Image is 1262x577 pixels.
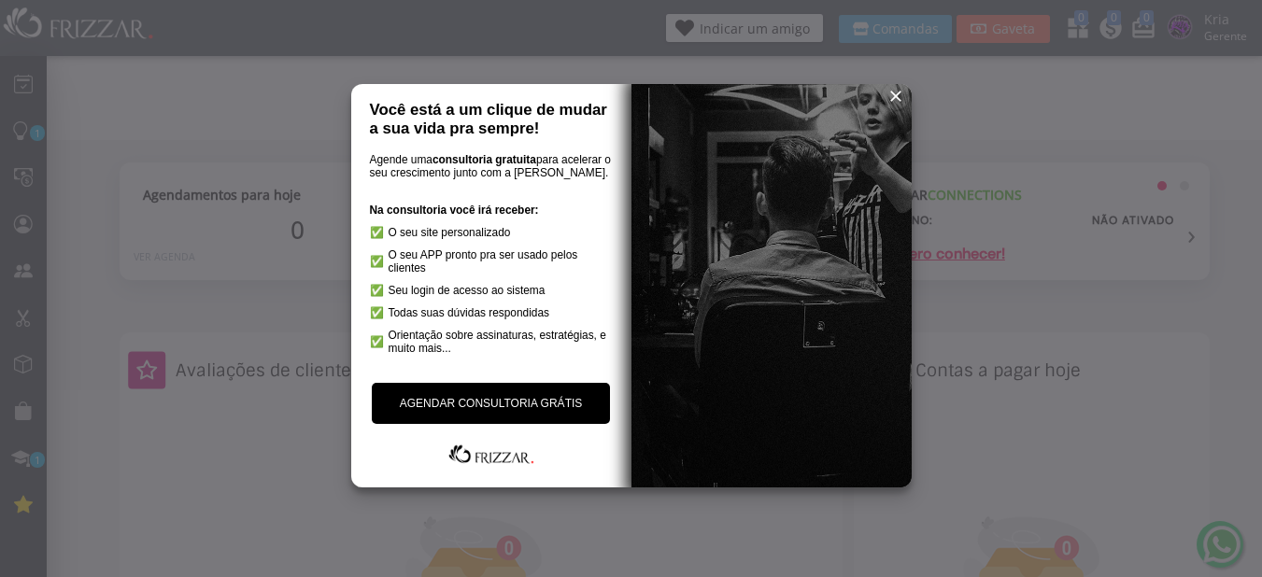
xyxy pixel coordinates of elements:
a: AGENDAR CONSULTORIA GRÁTIS [372,383,611,424]
li: O seu site personalizado [370,226,613,239]
strong: Na consultoria você irá receber: [370,204,539,217]
li: Orientação sobre assinaturas, estratégias, e muito mais... [370,329,613,355]
li: Todas suas dúvidas respondidas [370,306,613,319]
li: Seu login de acesso ao sistema [370,284,613,297]
li: O seu APP pronto pra ser usado pelos clientes [370,248,613,274]
h1: Você está a um clique de mudar a sua vida pra sempre! [370,101,613,138]
strong: consultoria gratuita [432,153,536,166]
button: ui-button [882,82,910,110]
img: Frizzar [445,443,538,465]
p: Agende uma para acelerar o seu crescimento junto com a [PERSON_NAME]. [370,153,613,179]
